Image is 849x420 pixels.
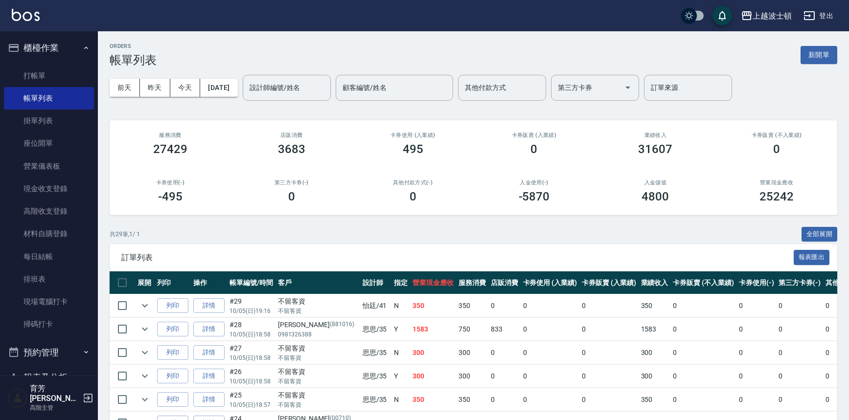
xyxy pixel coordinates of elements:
a: 掛單列表 [4,110,94,132]
p: 不留客資 [278,377,358,386]
button: 列印 [157,369,188,384]
td: 0 [521,294,580,317]
button: [DATE] [200,79,237,97]
p: 不留客資 [278,307,358,315]
td: 思思 /35 [360,365,392,388]
td: 0 [776,365,823,388]
button: 新開單 [801,46,837,64]
h3: 服務消費 [121,132,219,138]
td: 0 [776,388,823,411]
a: 排班表 [4,268,94,290]
td: 0 [579,318,639,341]
button: save [712,6,732,25]
td: 0 [776,294,823,317]
a: 每日結帳 [4,245,94,268]
th: 業績收入 [639,271,671,294]
th: 展開 [135,271,155,294]
div: 上越波士頓 [753,10,792,22]
td: Y [391,318,410,341]
div: 不留客資 [278,367,358,377]
p: (881016) [330,320,354,330]
td: 思思 /35 [360,318,392,341]
a: 詳情 [193,369,225,384]
td: 0 [579,388,639,411]
a: 高階收支登錄 [4,200,94,222]
img: Logo [12,9,40,21]
td: #29 [227,294,275,317]
h2: ORDERS [110,43,157,49]
th: 列印 [155,271,191,294]
td: 750 [456,318,488,341]
td: 0 [736,318,777,341]
h3: 31607 [638,142,672,156]
p: 不留客資 [278,400,358,409]
td: 350 [639,388,671,411]
td: 0 [776,341,823,364]
h2: 卡券使用 (入業績) [364,132,462,138]
th: 卡券販賣 (不入業績) [670,271,736,294]
a: 現場電腦打卡 [4,290,94,313]
td: 0 [670,318,736,341]
td: 1583 [639,318,671,341]
button: 列印 [157,392,188,407]
td: 0 [521,341,580,364]
button: 今天 [170,79,201,97]
th: 操作 [191,271,227,294]
button: 列印 [157,298,188,313]
button: 櫃檯作業 [4,35,94,61]
h3: 3683 [278,142,305,156]
a: 材料自購登錄 [4,222,94,245]
td: 0 [579,341,639,364]
button: 報表及分析 [4,365,94,390]
a: 掃碼打卡 [4,313,94,335]
button: 昨天 [140,79,170,97]
td: N [391,294,410,317]
button: 列印 [157,322,188,337]
h2: 入金使用(-) [485,179,583,186]
a: 詳情 [193,322,225,337]
h3: 27429 [153,142,187,156]
td: 0 [521,318,580,341]
h3: -5870 [519,190,550,203]
div: [PERSON_NAME] [278,320,358,330]
td: 怡廷 /41 [360,294,392,317]
a: 報表匯出 [794,252,830,262]
button: Open [620,80,636,95]
img: Person [8,388,27,408]
p: 高階主管 [30,403,80,412]
button: 預約管理 [4,340,94,365]
h3: 495 [403,142,423,156]
td: 300 [639,341,671,364]
th: 服務消費 [456,271,488,294]
div: 不留客資 [278,343,358,354]
button: expand row [138,369,152,383]
th: 營業現金應收 [410,271,456,294]
button: 報表匯出 [794,250,830,265]
div: 不留客資 [278,296,358,307]
td: 0 [488,294,521,317]
h5: 育芳[PERSON_NAME] [30,384,80,403]
h3: 0 [773,142,780,156]
div: 不留客資 [278,390,358,400]
button: 列印 [157,345,188,360]
th: 客戶 [275,271,360,294]
h2: 其他付款方式(-) [364,179,462,186]
td: 0 [488,365,521,388]
p: 10/05 (日) 18:57 [229,400,273,409]
th: 卡券販賣 (入業績) [579,271,639,294]
td: 350 [456,388,488,411]
h2: 營業現金應收 [728,179,826,186]
button: 登出 [800,7,837,25]
td: 350 [410,388,456,411]
p: 不留客資 [278,354,358,362]
h3: 0 [410,190,416,203]
td: 0 [736,388,777,411]
h3: 4800 [642,190,669,203]
td: 0 [488,341,521,364]
th: 店販消費 [488,271,521,294]
th: 指定 [391,271,410,294]
a: 打帳單 [4,65,94,87]
h2: 卡券販賣 (不入業績) [728,132,826,138]
td: #28 [227,318,275,341]
td: 300 [456,341,488,364]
